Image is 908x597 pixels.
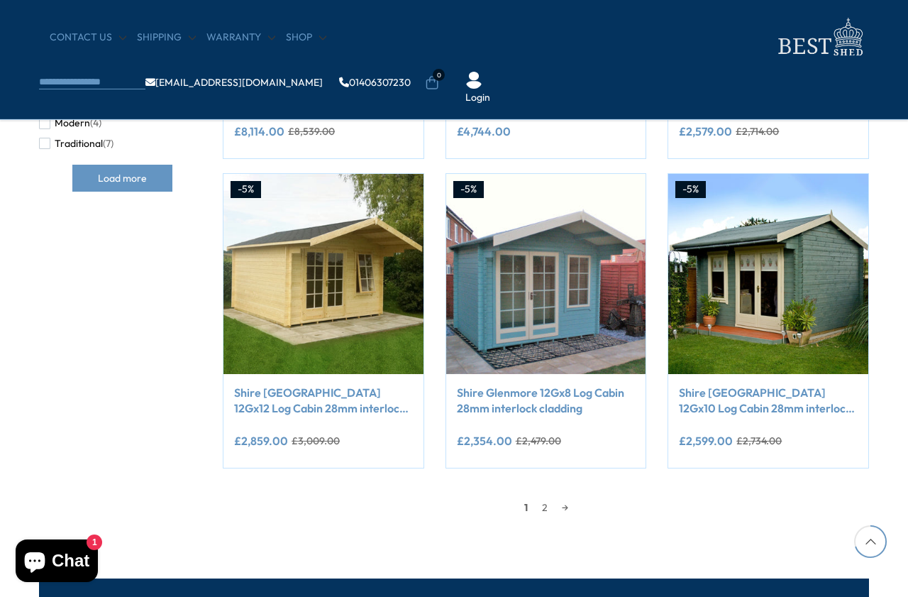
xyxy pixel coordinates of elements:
ins: £8,114.00 [234,126,284,137]
a: CONTACT US [50,31,126,45]
span: Load more [98,173,147,183]
button: Load more [72,165,172,192]
button: Traditional [39,133,113,154]
img: Shire Glenmore 12Gx8 Log Cabin 28mm interlock cladding - Best Shed [446,174,646,374]
a: Shop [286,31,326,45]
div: -5% [675,181,706,198]
div: -5% [453,181,484,198]
img: User Icon [465,72,482,89]
img: Shire Marlborough 12Gx10 Log Cabin 28mm interlock cladding - Best Shed [668,174,868,374]
a: Warranty [206,31,275,45]
a: 2 [535,497,555,518]
del: £2,734.00 [736,436,782,446]
div: -5% [231,181,261,198]
img: logo [770,14,869,60]
a: 01406307230 [339,77,411,87]
button: Modern [39,113,101,133]
a: Shire [GEOGRAPHIC_DATA] 12Gx12 Log Cabin 28mm interlock cladding [234,385,413,417]
del: £8,539.00 [288,126,335,136]
a: 0 [425,76,439,90]
span: (7) [103,138,113,150]
ins: £2,579.00 [679,126,732,137]
span: (4) [90,117,101,129]
span: 0 [433,69,445,81]
del: £2,479.00 [516,436,561,446]
img: Shire Glenmore 12Gx12 Log Cabin 28mm interlock cladding - Best Shed [223,174,423,374]
del: £3,009.00 [292,436,340,446]
ins: £4,744.00 [457,126,511,137]
a: Login [465,91,490,105]
a: Shipping [137,31,196,45]
ins: £2,354.00 [457,435,512,447]
ins: £2,859.00 [234,435,288,447]
a: Shire Glenmore 12Gx8 Log Cabin 28mm interlock cladding [457,385,636,417]
a: Shire [GEOGRAPHIC_DATA] 12Gx10 Log Cabin 28mm interlock cladding [679,385,858,417]
inbox-online-store-chat: Shopify online store chat [11,540,102,586]
a: → [555,497,575,518]
span: Modern [55,117,90,129]
ins: £2,599.00 [679,435,733,447]
span: 1 [517,497,535,518]
a: [EMAIL_ADDRESS][DOMAIN_NAME] [145,77,323,87]
span: Traditional [55,138,103,150]
del: £2,714.00 [736,126,779,136]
